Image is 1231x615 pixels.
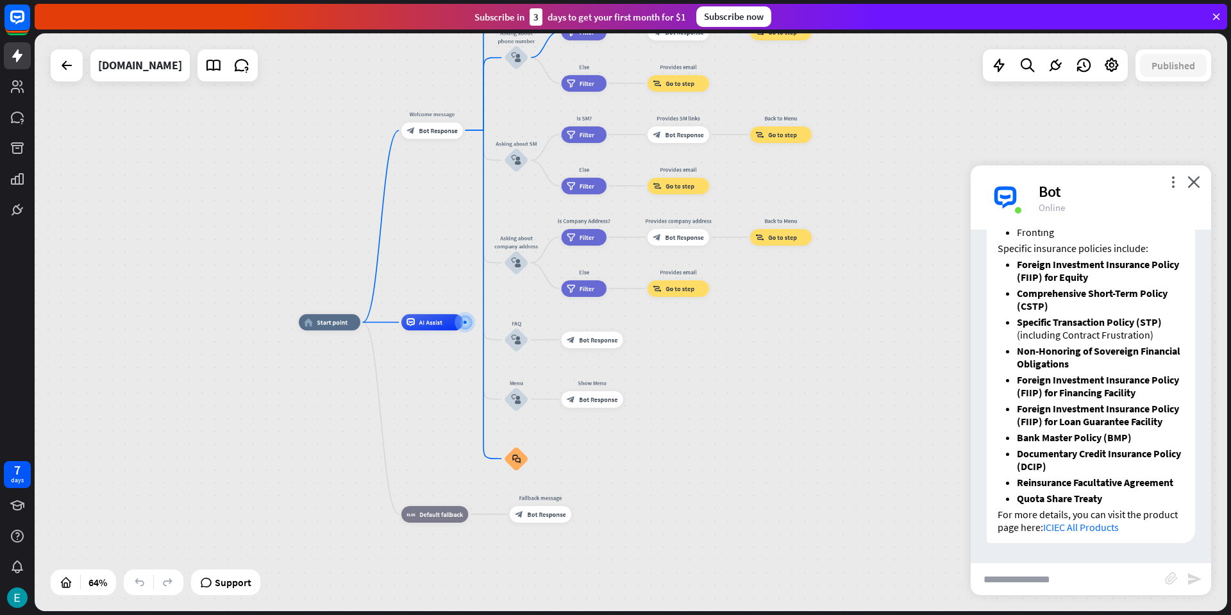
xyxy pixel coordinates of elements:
i: block_user_input [512,258,521,267]
div: Online [1039,201,1196,214]
strong: Bank Master Policy (BMP) [1017,431,1132,444]
span: Filter [580,284,594,292]
i: filter [567,130,575,139]
i: block_user_input [512,394,521,404]
div: is SM? [555,114,613,122]
strong: Quota Share Treaty [1017,492,1102,505]
i: block_attachment [1165,572,1178,585]
i: block_user_input [512,335,521,344]
span: Default fallback [419,510,463,518]
div: is Company Address? [555,217,613,225]
i: block_user_input [512,53,521,62]
i: filter [567,28,575,36]
span: Bot Response [579,395,617,403]
i: send [1187,571,1202,587]
div: Asking about company address [492,234,541,251]
i: home_2 [304,318,312,326]
i: block_bot_response [515,510,523,518]
span: Bot Response [666,130,704,139]
i: block_goto [653,284,661,292]
i: block_faq [512,454,520,463]
strong: Comprehensive Short-Term Policy (CSTP) [1017,287,1168,312]
i: block_bot_response [653,130,661,139]
span: Filter [580,233,594,241]
div: Asking about SM [492,140,541,148]
i: block_bot_response [653,233,661,241]
i: block_fallback [406,510,415,518]
div: 3 [530,8,542,26]
span: Bot Response [666,233,704,241]
strong: Foreign Investment Insurance Policy (FIIP) for Loan Guarantee Facility [1017,402,1179,428]
div: Subscribe now [696,6,771,27]
div: days [11,476,24,485]
span: Filter [580,130,594,139]
div: Back to Menu [744,114,817,122]
div: Else [555,268,613,276]
div: Show Menu [555,379,629,387]
strong: Specific Transaction Policy (STP) [1017,316,1162,328]
span: Filter [580,28,594,36]
i: filter [567,284,575,292]
li: (including Contract Frustration) [1017,316,1184,341]
span: Support [215,572,251,593]
i: filter [567,79,575,87]
strong: Documentary Credit Insurance Policy (DCIP) [1017,447,1181,473]
strong: Reinsurance Facultative Agreement [1017,476,1173,489]
i: block_goto [653,181,661,190]
div: Provides email [641,268,715,276]
i: filter [567,233,575,241]
span: Filter [580,181,594,190]
strong: Non-Honoring of Sovereign Financial Obligations [1017,344,1180,370]
i: block_bot_response [653,28,661,36]
div: Bot [1039,181,1196,201]
span: Bot Response [419,126,458,135]
span: Go to step [768,233,797,241]
div: 64% [85,572,111,593]
p: Specific insurance policies include: [998,242,1184,255]
div: iciec.isdb.org [98,49,182,81]
div: Provides email [641,165,715,174]
div: Provides SM links [641,114,715,122]
span: Go to step [666,181,694,190]
i: block_goto [653,79,661,87]
i: block_goto [755,28,764,36]
i: block_goto [755,130,764,139]
button: Published [1140,54,1207,77]
span: Start point [317,318,348,326]
div: 7 [14,464,21,476]
a: ICIEC All Products [1043,521,1119,534]
div: Provides company address [641,217,715,225]
div: Welcome message [395,110,469,118]
i: close [1187,176,1200,188]
div: Menu [492,379,541,387]
div: Else [555,165,613,174]
i: block_bot_response [406,126,415,135]
strong: Foreign Investment Insurance Policy (FIIP) for Equity [1017,258,1179,283]
div: Asking about phone number [492,29,541,46]
span: AI Assist [419,318,442,326]
div: Back to Menu [744,217,817,225]
li: Fronting [1017,226,1184,239]
span: Go to step [768,130,797,139]
span: Bot Response [666,28,704,36]
div: Provides email [641,63,715,71]
i: block_bot_response [567,335,575,344]
button: Open LiveChat chat widget [10,5,49,44]
i: filter [567,181,575,190]
i: block_bot_response [567,395,575,403]
div: Subscribe in days to get your first month for $1 [474,8,686,26]
div: FAQ [492,319,541,328]
div: Fallback message [503,494,577,502]
i: more_vert [1167,176,1179,188]
i: block_goto [755,233,764,241]
p: For more details, you can visit the product page here: [998,508,1184,534]
span: Go to step [666,284,694,292]
span: Go to step [768,28,797,36]
div: Else [555,63,613,71]
span: Go to step [666,79,694,87]
a: 7 days [4,461,31,488]
span: Filter [580,79,594,87]
span: Bot Response [579,335,617,344]
strong: Foreign Investment Insurance Policy (FIIP) for Financing Facility [1017,373,1179,399]
i: block_user_input [512,155,521,165]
